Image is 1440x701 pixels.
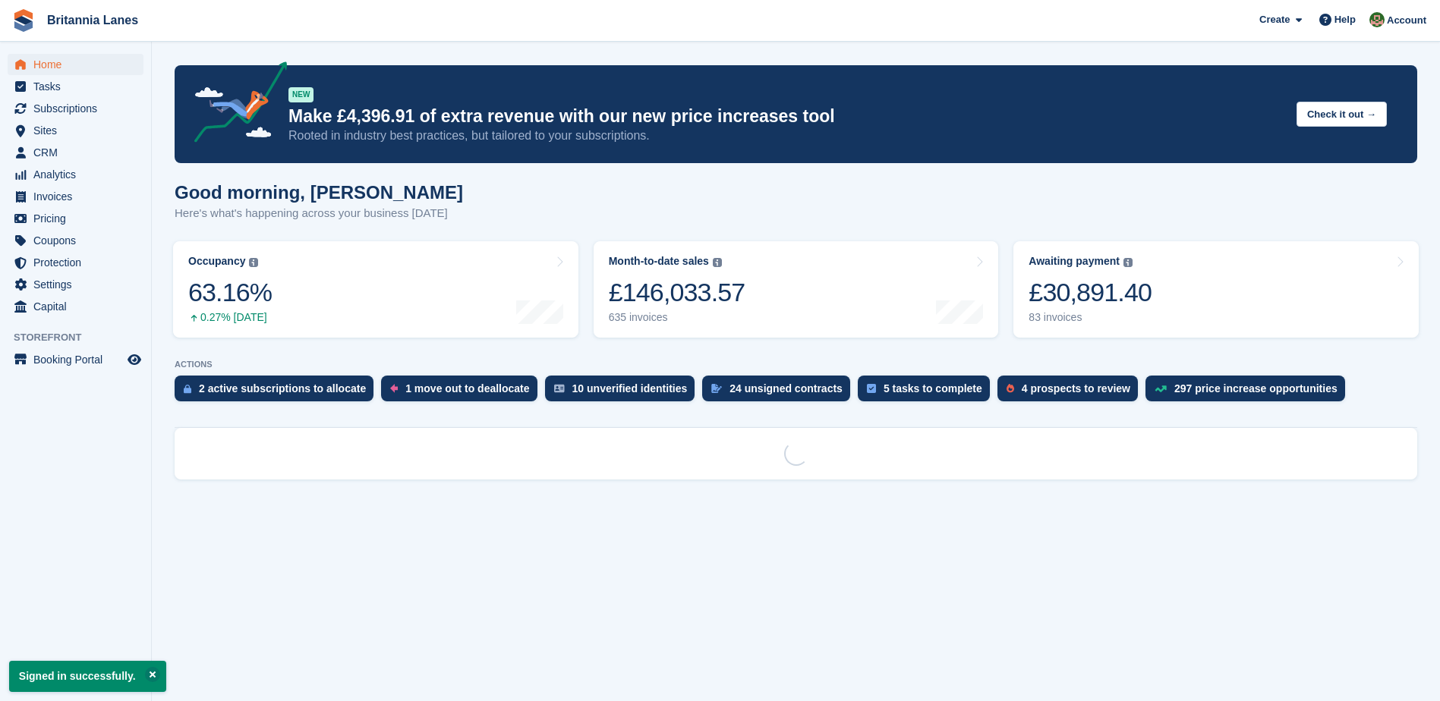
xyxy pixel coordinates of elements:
span: CRM [33,142,124,163]
div: 10 unverified identities [572,382,688,395]
img: prospect-51fa495bee0391a8d652442698ab0144808aea92771e9ea1ae160a38d050c398.svg [1007,384,1014,393]
p: Make £4,396.91 of extra revenue with our new price increases tool [288,105,1284,127]
span: Pricing [33,208,124,229]
span: Coupons [33,230,124,251]
div: Occupancy [188,255,245,268]
a: 1 move out to deallocate [381,376,544,409]
img: Sam Wooldridge [1369,12,1385,27]
a: Britannia Lanes [41,8,144,33]
span: Tasks [33,76,124,97]
a: 2 active subscriptions to allocate [175,376,381,409]
span: Protection [33,252,124,273]
span: Subscriptions [33,98,124,119]
span: Booking Portal [33,349,124,370]
a: menu [8,230,143,251]
a: menu [8,186,143,207]
div: Month-to-date sales [609,255,709,268]
img: icon-info-grey-7440780725fd019a000dd9b08b2336e03edf1995a4989e88bcd33f0948082b44.svg [1123,258,1133,267]
span: Home [33,54,124,75]
img: move_outs_to_deallocate_icon-f764333ba52eb49d3ac5e1228854f67142a1ed5810a6f6cc68b1a99e826820c5.svg [390,384,398,393]
img: icon-info-grey-7440780725fd019a000dd9b08b2336e03edf1995a4989e88bcd33f0948082b44.svg [249,258,258,267]
span: Storefront [14,330,151,345]
img: task-75834270c22a3079a89374b754ae025e5fb1db73e45f91037f5363f120a921f8.svg [867,384,876,393]
a: 4 prospects to review [997,376,1145,409]
span: Invoices [33,186,124,207]
img: price-adjustments-announcement-icon-8257ccfd72463d97f412b2fc003d46551f7dbcb40ab6d574587a9cd5c0d94... [181,61,288,148]
div: £146,033.57 [609,277,745,308]
p: ACTIONS [175,360,1417,369]
img: icon-info-grey-7440780725fd019a000dd9b08b2336e03edf1995a4989e88bcd33f0948082b44.svg [713,258,722,267]
span: Capital [33,296,124,317]
h1: Good morning, [PERSON_NAME] [175,182,463,203]
a: menu [8,76,143,97]
div: 2 active subscriptions to allocate [199,382,366,395]
div: 24 unsigned contracts [729,382,843,395]
img: stora-icon-8386f47178a22dfd0bd8f6a31ec36ba5ce8667c1dd55bd0f319d3a0aa187defe.svg [12,9,35,32]
a: menu [8,274,143,295]
div: 83 invoices [1029,311,1152,324]
a: 10 unverified identities [545,376,703,409]
a: menu [8,296,143,317]
div: 5 tasks to complete [884,382,982,395]
div: 63.16% [188,277,272,308]
a: menu [8,142,143,163]
div: 0.27% [DATE] [188,311,272,324]
a: menu [8,349,143,370]
a: 297 price increase opportunities [1145,376,1353,409]
a: Month-to-date sales £146,033.57 635 invoices [594,241,999,338]
img: price_increase_opportunities-93ffe204e8149a01c8c9dc8f82e8f89637d9d84a8eef4429ea346261dce0b2c0.svg [1155,385,1167,392]
div: £30,891.40 [1029,277,1152,308]
a: menu [8,54,143,75]
div: Awaiting payment [1029,255,1120,268]
img: active_subscription_to_allocate_icon-d502201f5373d7db506a760aba3b589e785aa758c864c3986d89f69b8ff3... [184,384,191,394]
a: Occupancy 63.16% 0.27% [DATE] [173,241,578,338]
a: menu [8,98,143,119]
a: Awaiting payment £30,891.40 83 invoices [1013,241,1419,338]
button: Check it out → [1297,102,1387,127]
div: 297 price increase opportunities [1174,382,1338,395]
a: menu [8,164,143,185]
img: verify_identity-adf6edd0f0f0b5bbfe63781bf79b02c33cf7c696d77639b501bdc392416b5a36.svg [554,384,565,393]
p: Signed in successfully. [9,661,166,692]
a: menu [8,252,143,273]
a: menu [8,208,143,229]
span: Create [1259,12,1290,27]
span: Analytics [33,164,124,185]
span: Account [1387,13,1426,28]
a: 24 unsigned contracts [702,376,858,409]
span: Settings [33,274,124,295]
p: Rooted in industry best practices, but tailored to your subscriptions. [288,127,1284,144]
a: Preview store [125,350,143,369]
a: menu [8,120,143,141]
div: 635 invoices [609,311,745,324]
div: 4 prospects to review [1022,382,1130,395]
a: 5 tasks to complete [858,376,997,409]
div: NEW [288,87,314,102]
span: Help [1334,12,1356,27]
span: Sites [33,120,124,141]
img: contract_signature_icon-13c848040528278c33f63329250d36e43548de30e8caae1d1a13099fd9432cc5.svg [711,384,722,393]
p: Here's what's happening across your business [DATE] [175,205,463,222]
div: 1 move out to deallocate [405,382,529,395]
